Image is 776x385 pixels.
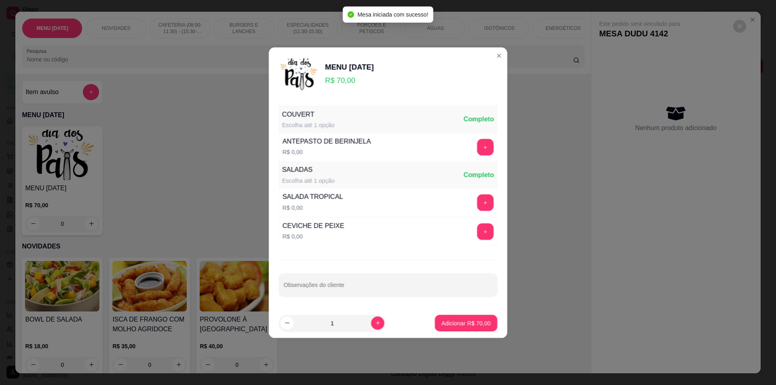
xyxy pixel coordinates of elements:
[283,191,343,202] div: SALADA TROPICAL
[282,165,335,175] div: SALADAS
[477,223,493,240] button: add
[282,177,335,185] div: Escolha até 1 opção
[477,139,493,155] button: add
[357,11,428,18] span: Mesa iniciada com sucesso!
[282,121,335,129] div: Escolha até 1 opção
[464,170,494,180] div: Completo
[284,284,492,292] input: Observações do cliente
[279,54,320,95] img: product-image
[441,319,491,327] p: Adicionar R$ 70,00
[435,315,498,331] button: Adicionar R$ 70,00
[325,61,374,73] div: MENU [DATE]
[283,221,344,231] div: CEVICHE DE PEIXE
[371,316,384,330] button: increase-product-quantity
[283,203,343,211] p: R$ 0,00
[280,316,294,330] button: decrease-product-quantity
[282,109,335,120] div: COUVERT
[283,148,371,156] p: R$ 0,00
[477,194,493,211] button: add
[283,136,371,146] div: ANTEPASTO DE BERINJELA
[283,232,344,240] p: R$ 0,00
[348,11,354,18] span: check-circle
[492,49,506,62] button: Close
[325,74,374,86] p: R$ 70,00
[464,114,494,124] div: Completo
